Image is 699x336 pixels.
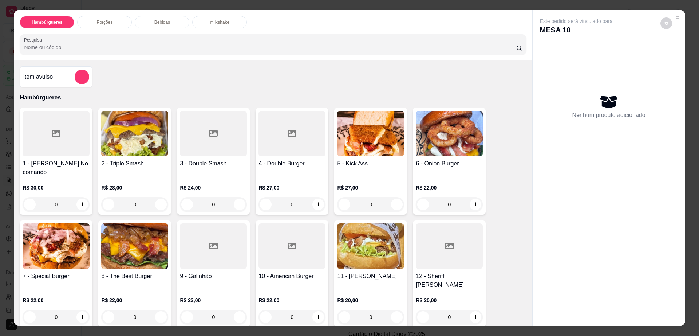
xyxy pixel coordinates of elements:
[101,111,168,156] img: product-image
[337,184,404,191] p: R$ 27,00
[258,272,325,281] h4: 10 - American Burger
[540,25,613,35] p: MESA 10
[337,111,404,156] img: product-image
[258,184,325,191] p: R$ 27,00
[101,297,168,304] p: R$ 22,00
[23,73,53,81] h4: Item avulso
[23,223,90,269] img: product-image
[23,159,90,177] h4: 1 - [PERSON_NAME] No comando
[75,70,89,84] button: add-separate-item
[23,297,90,304] p: R$ 22,00
[258,297,325,304] p: R$ 22,00
[210,19,229,25] p: milkshake
[180,272,247,281] h4: 9 - Galinhão
[416,272,483,289] h4: 12 - Sheriff [PERSON_NAME]
[416,184,483,191] p: R$ 22,00
[32,19,63,25] p: Hambúrgueres
[20,93,526,102] p: Hambúrgueres
[540,17,613,25] p: Este pedido será vinculado para
[672,12,684,23] button: Close
[101,223,168,269] img: product-image
[180,159,247,168] h4: 3 - Double Smash
[337,159,404,168] h4: 5 - Kick Ass
[337,272,404,281] h4: 11 - [PERSON_NAME]
[23,184,90,191] p: R$ 30,00
[258,159,325,168] h4: 4 - Double Burger
[416,297,483,304] p: R$ 20,00
[24,37,44,43] label: Pesquisa
[23,272,90,281] h4: 7 - Special Burger
[180,297,247,304] p: R$ 23,00
[416,159,483,168] h4: 6 - Onion Burger
[416,111,483,156] img: product-image
[101,272,168,281] h4: 8 - The Best Burger
[96,19,112,25] p: Porções
[337,297,404,304] p: R$ 20,00
[660,17,672,29] button: decrease-product-quantity
[572,111,645,120] p: Nenhum produto adicionado
[180,184,247,191] p: R$ 24,00
[337,223,404,269] img: product-image
[24,44,516,51] input: Pesquisa
[154,19,170,25] p: Bebidas
[101,184,168,191] p: R$ 28,00
[101,159,168,168] h4: 2 - Triplo Smash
